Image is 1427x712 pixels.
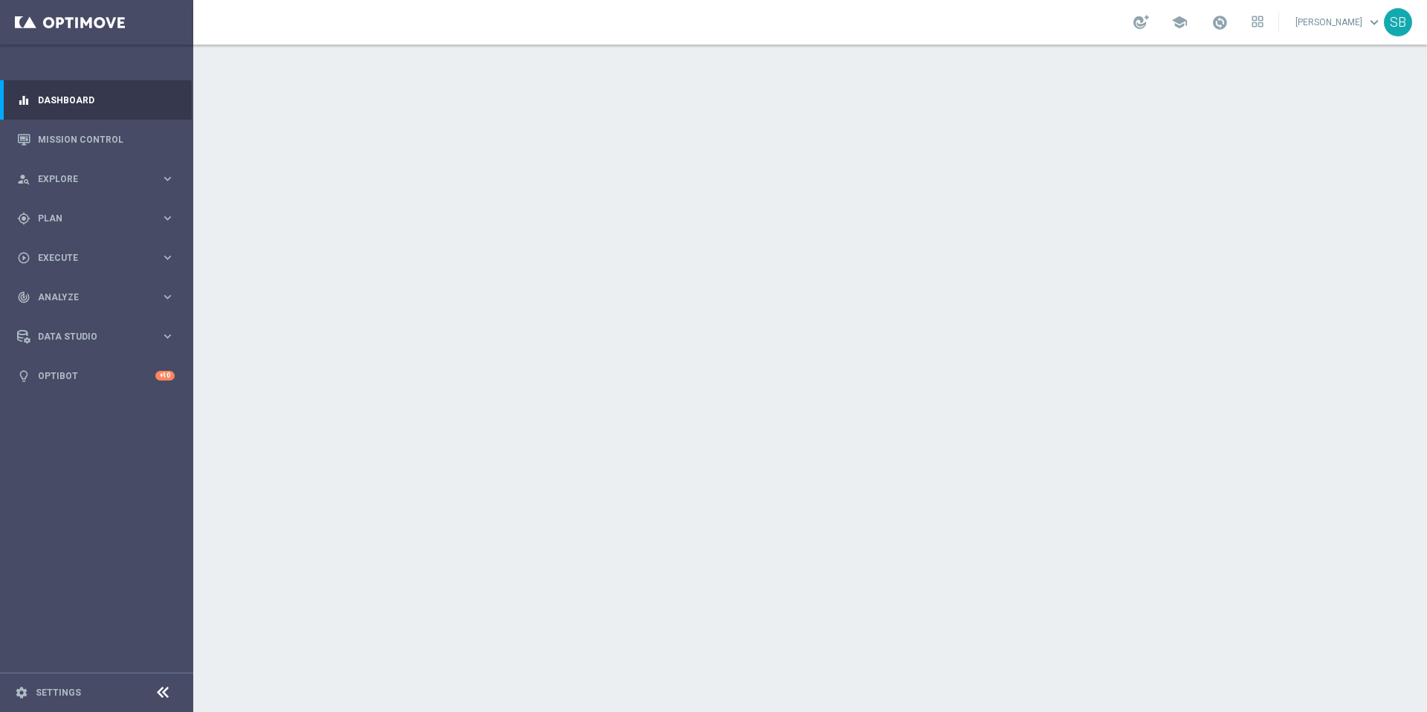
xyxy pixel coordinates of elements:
i: keyboard_arrow_right [161,211,175,225]
span: Data Studio [38,332,161,341]
button: person_search Explore keyboard_arrow_right [16,173,175,185]
i: play_circle_outline [17,251,30,265]
i: keyboard_arrow_right [161,250,175,265]
span: Plan [38,214,161,223]
div: Data Studio [17,330,161,343]
span: keyboard_arrow_down [1366,14,1382,30]
button: gps_fixed Plan keyboard_arrow_right [16,213,175,224]
i: keyboard_arrow_right [161,172,175,186]
div: Dashboard [17,80,175,120]
div: Mission Control [17,120,175,159]
i: settings [15,686,28,699]
span: Execute [38,253,161,262]
i: gps_fixed [17,212,30,225]
a: Optibot [38,356,155,395]
button: Mission Control [16,134,175,146]
span: Analyze [38,293,161,302]
i: lightbulb [17,369,30,383]
div: Execute [17,251,161,265]
button: Data Studio keyboard_arrow_right [16,331,175,343]
a: Mission Control [38,120,175,159]
button: play_circle_outline Execute keyboard_arrow_right [16,252,175,264]
div: Plan [17,212,161,225]
i: keyboard_arrow_right [161,290,175,304]
button: equalizer Dashboard [16,94,175,106]
button: lightbulb Optibot +10 [16,370,175,382]
i: keyboard_arrow_right [161,329,175,343]
i: equalizer [17,94,30,107]
span: Explore [38,175,161,184]
div: SB [1384,8,1412,36]
div: Analyze [17,291,161,304]
div: Optibot [17,356,175,395]
a: Settings [36,688,81,697]
a: [PERSON_NAME]keyboard_arrow_down [1294,11,1384,33]
a: Dashboard [38,80,175,120]
i: track_changes [17,291,30,304]
div: Explore [17,172,161,186]
button: track_changes Analyze keyboard_arrow_right [16,291,175,303]
div: +10 [155,371,175,381]
span: school [1171,14,1188,30]
i: person_search [17,172,30,186]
